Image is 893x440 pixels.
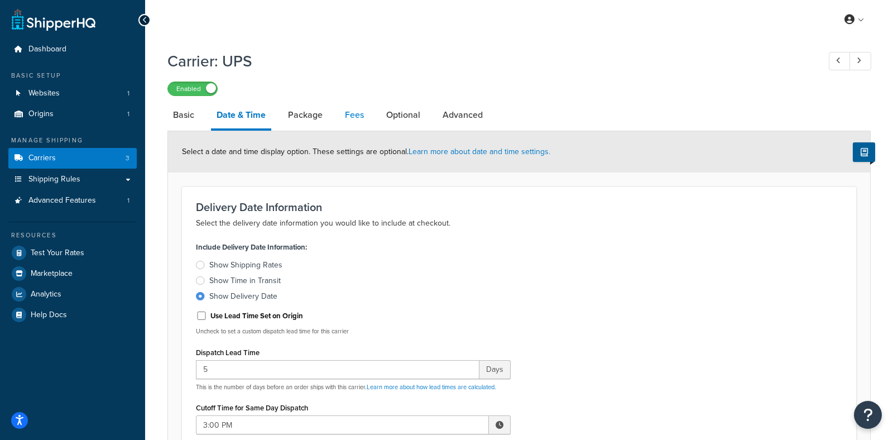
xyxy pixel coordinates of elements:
[8,104,137,125] li: Origins
[28,89,60,98] span: Websites
[209,275,281,286] div: Show Time in Transit
[209,260,282,271] div: Show Shipping Rates
[8,305,137,325] a: Help Docs
[8,190,137,211] li: Advanced Features
[196,217,842,230] p: Select the delivery date information you would like to include at checkout.
[282,102,328,128] a: Package
[28,196,96,205] span: Advanced Features
[8,71,137,80] div: Basic Setup
[196,240,307,255] label: Include Delivery Date Information:
[168,82,217,95] label: Enabled
[196,383,511,391] p: This is the number of days before an order ships with this carrier.
[127,89,129,98] span: 1
[28,154,56,163] span: Carriers
[8,284,137,304] a: Analytics
[31,290,61,299] span: Analytics
[8,169,137,190] a: Shipping Rules
[182,146,550,157] span: Select a date and time display option. These settings are optional.
[210,311,303,321] label: Use Lead Time Set on Origin
[126,154,129,163] span: 3
[8,136,137,145] div: Manage Shipping
[8,264,137,284] a: Marketplace
[28,45,66,54] span: Dashboard
[339,102,369,128] a: Fees
[8,148,137,169] li: Carriers
[8,148,137,169] a: Carriers3
[367,382,496,391] a: Learn more about how lead times are calculated.
[196,348,260,357] label: Dispatch Lead Time
[8,83,137,104] a: Websites1
[127,196,129,205] span: 1
[167,102,200,128] a: Basic
[381,102,426,128] a: Optional
[196,404,308,412] label: Cutoff Time for Same Day Dispatch
[409,146,550,157] a: Learn more about date and time settings.
[167,50,808,72] h1: Carrier: UPS
[8,83,137,104] li: Websites
[8,243,137,263] a: Test Your Rates
[209,291,277,302] div: Show Delivery Date
[31,269,73,279] span: Marketplace
[31,310,67,320] span: Help Docs
[8,39,137,60] a: Dashboard
[127,109,129,119] span: 1
[28,109,54,119] span: Origins
[31,248,84,258] span: Test Your Rates
[28,175,80,184] span: Shipping Rules
[849,52,871,70] a: Next Record
[829,52,851,70] a: Previous Record
[196,201,842,213] h3: Delivery Date Information
[854,401,882,429] button: Open Resource Center
[8,190,137,211] a: Advanced Features1
[853,142,875,162] button: Show Help Docs
[437,102,488,128] a: Advanced
[8,104,137,125] a: Origins1
[479,360,511,379] span: Days
[8,231,137,240] div: Resources
[196,327,511,336] p: Uncheck to set a custom dispatch lead time for this carrier
[211,102,271,131] a: Date & Time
